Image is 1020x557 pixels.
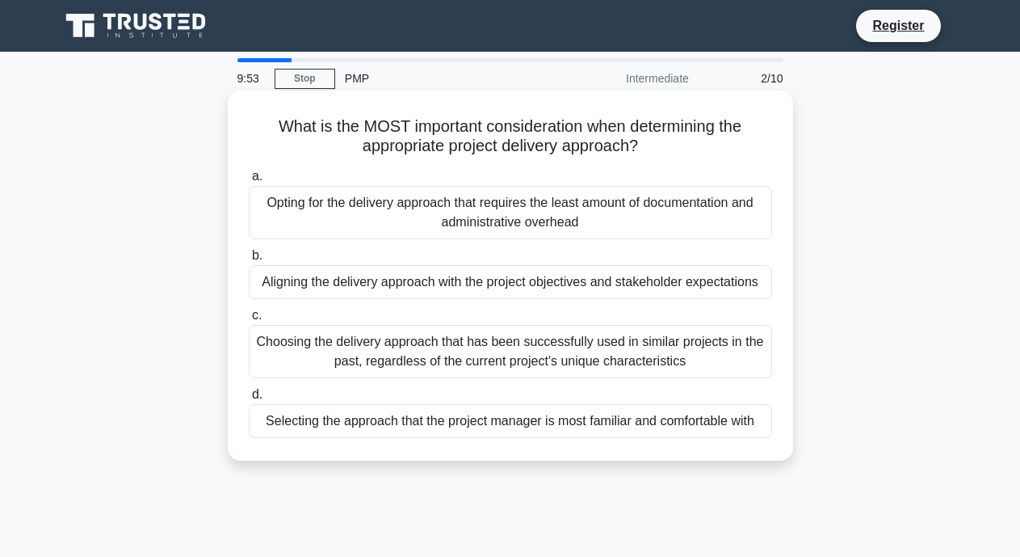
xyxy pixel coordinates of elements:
h5: What is the MOST important consideration when determining the appropriate project delivery approach? [247,116,774,157]
div: Intermediate [557,62,699,95]
span: a. [252,169,262,183]
div: Opting for the delivery approach that requires the least amount of documentation and administrati... [249,186,772,239]
span: d. [252,387,262,401]
div: PMP [335,62,557,95]
a: Register [863,15,934,36]
span: c. [252,308,262,322]
div: Selecting the approach that the project manager is most familiar and comfortable with [249,404,772,438]
a: Stop [275,69,335,89]
div: 9:53 [228,62,275,95]
div: 2/10 [699,62,793,95]
div: Aligning the delivery approach with the project objectives and stakeholder expectations [249,265,772,299]
span: b. [252,248,262,262]
div: Choosing the delivery approach that has been successfully used in similar projects in the past, r... [249,325,772,378]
